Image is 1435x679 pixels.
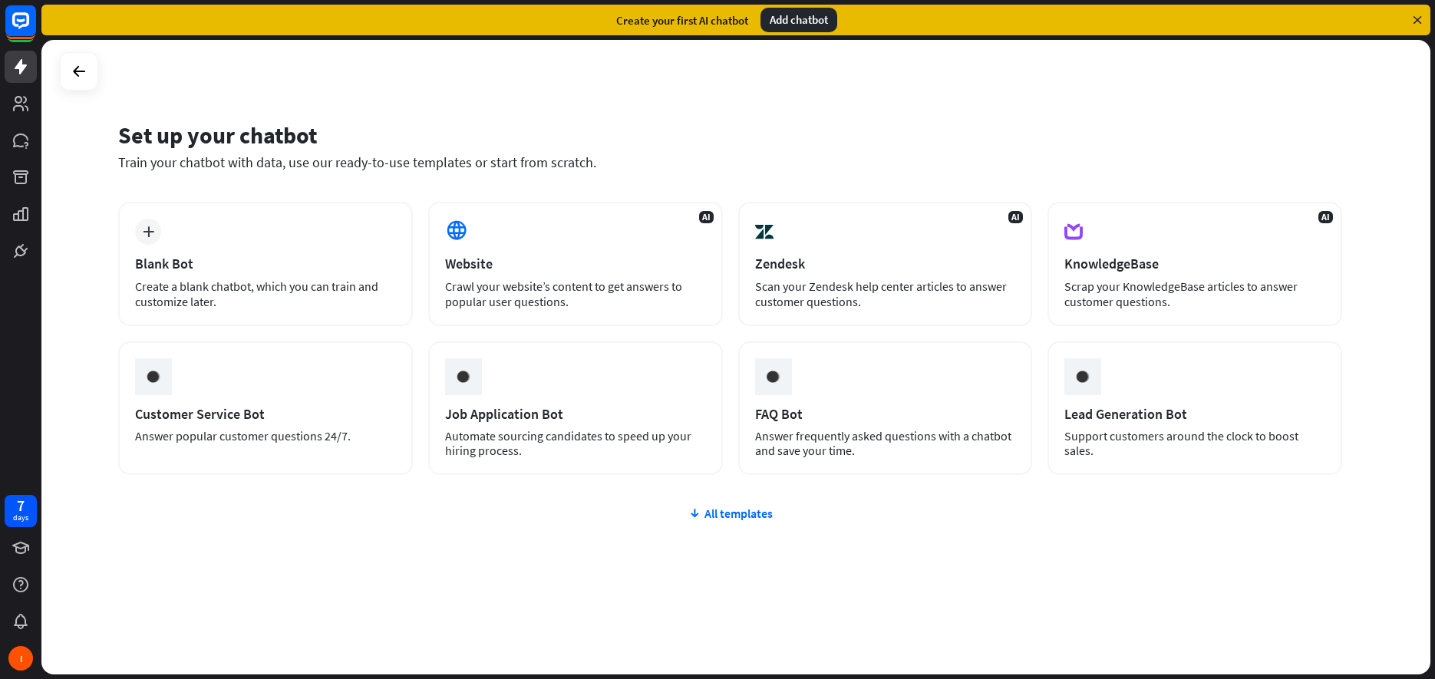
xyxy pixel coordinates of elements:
div: Crawl your website’s content to get answers to popular user questions. [445,279,706,309]
span: AI [699,211,714,223]
img: ceee058c6cabd4f577f8.gif [758,362,787,391]
div: Automate sourcing candidates to speed up your hiring process. [445,429,706,458]
div: Website [445,255,706,272]
div: Scan your Zendesk help center articles to answer customer questions. [755,279,1016,309]
div: FAQ Bot [755,405,1016,423]
div: Add chatbot [760,8,837,32]
div: Lead Generation Bot [1064,405,1325,423]
div: Set up your chatbot [118,120,1342,150]
div: Train your chatbot with data, use our ready-to-use templates or start from scratch. [118,153,1342,171]
div: Answer frequently asked questions with a chatbot and save your time. [755,429,1016,458]
div: 7 [17,499,25,513]
div: Zendesk [755,255,1016,272]
div: Create your first AI chatbot [616,13,748,28]
div: Create a blank chatbot, which you can train and customize later. [135,279,396,309]
div: I [8,646,33,671]
img: ceee058c6cabd4f577f8.gif [449,362,478,391]
div: All templates [118,506,1342,521]
div: Scrap your KnowledgeBase articles to answer customer questions. [1064,279,1325,309]
div: KnowledgeBase [1064,255,1325,272]
div: Answer popular customer questions 24/7. [135,429,396,443]
img: ceee058c6cabd4f577f8.gif [139,362,168,391]
div: Customer Service Bot [135,405,396,423]
span: AI [1008,211,1023,223]
a: 7 days [5,495,37,527]
i: plus [143,226,154,237]
div: Support customers around the clock to boost sales. [1064,429,1325,458]
div: Job Application Bot [445,405,706,423]
div: days [13,513,28,523]
img: ceee058c6cabd4f577f8.gif [1068,362,1097,391]
div: Blank Bot [135,255,396,272]
span: AI [1318,211,1333,223]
